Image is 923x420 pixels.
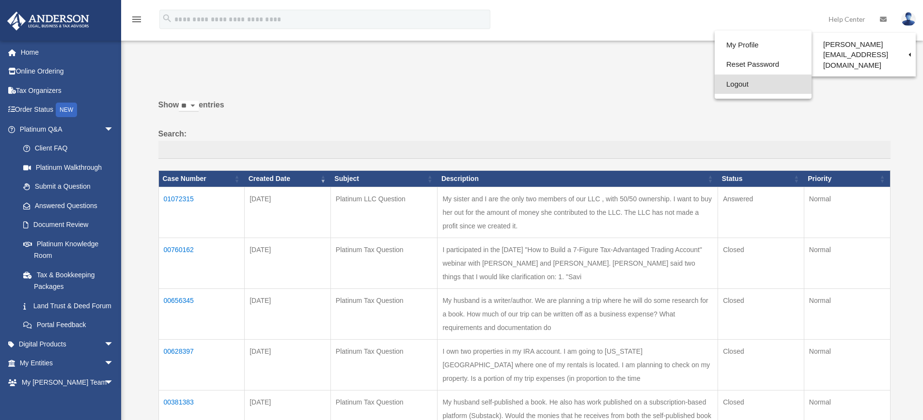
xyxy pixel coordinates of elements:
[7,334,128,354] a: Digital Productsarrow_drop_down
[245,288,331,339] td: [DATE]
[7,62,128,81] a: Online Ordering
[158,141,891,159] input: Search:
[104,120,124,139] span: arrow_drop_down
[804,187,890,238] td: Normal
[718,171,804,187] th: Status: activate to sort column ascending
[7,373,128,392] a: My [PERSON_NAME] Teamarrow_drop_down
[7,43,128,62] a: Home
[14,215,124,235] a: Document Review
[131,17,142,25] a: menu
[715,55,812,75] a: Reset Password
[7,354,128,373] a: My Entitiesarrow_drop_down
[812,35,916,74] a: [PERSON_NAME][EMAIL_ADDRESS][DOMAIN_NAME]
[804,171,890,187] th: Priority: activate to sort column ascending
[158,98,891,121] label: Show entries
[438,238,718,288] td: I participated in the [DATE] "How to Build a 7-Figure Tax-Advantaged Trading Account" webinar wit...
[438,187,718,238] td: My sister and I are the only two members of our LLC , with 50/50 ownership. I want to buy her out...
[7,100,128,120] a: Order StatusNEW
[7,120,124,139] a: Platinum Q&Aarrow_drop_down
[7,81,128,100] a: Tax Organizers
[14,234,124,265] a: Platinum Knowledge Room
[158,187,245,238] td: 01072315
[131,14,142,25] i: menu
[14,265,124,296] a: Tax & Bookkeeping Packages
[14,139,124,158] a: Client FAQ
[718,288,804,339] td: Closed
[245,339,331,390] td: [DATE]
[715,35,812,55] a: My Profile
[718,187,804,238] td: Answered
[14,296,124,315] a: Land Trust & Deed Forum
[14,177,124,196] a: Submit a Question
[901,12,916,26] img: User Pic
[718,238,804,288] td: Closed
[330,288,438,339] td: Platinum Tax Question
[104,334,124,354] span: arrow_drop_down
[158,339,245,390] td: 00628397
[330,187,438,238] td: Platinum LLC Question
[158,238,245,288] td: 00760162
[330,238,438,288] td: Platinum Tax Question
[715,75,812,94] a: Logout
[245,171,331,187] th: Created Date: activate to sort column ascending
[158,288,245,339] td: 00656345
[804,238,890,288] td: Normal
[104,373,124,392] span: arrow_drop_down
[245,238,331,288] td: [DATE]
[245,187,331,238] td: [DATE]
[804,288,890,339] td: Normal
[56,103,77,117] div: NEW
[438,288,718,339] td: My husband is a writer/author. We are planning a trip where he will do some research for a book. ...
[14,196,119,215] a: Answered Questions
[438,171,718,187] th: Description: activate to sort column ascending
[804,339,890,390] td: Normal
[158,171,245,187] th: Case Number: activate to sort column ascending
[330,339,438,390] td: Platinum Tax Question
[104,354,124,374] span: arrow_drop_down
[330,171,438,187] th: Subject: activate to sort column ascending
[14,158,124,177] a: Platinum Walkthrough
[718,339,804,390] td: Closed
[438,339,718,390] td: I own two properties in my IRA account. I am going to [US_STATE][GEOGRAPHIC_DATA] where one of my...
[14,315,124,335] a: Portal Feedback
[4,12,92,30] img: Anderson Advisors Platinum Portal
[162,13,172,24] i: search
[179,101,199,112] select: Showentries
[158,127,891,159] label: Search:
